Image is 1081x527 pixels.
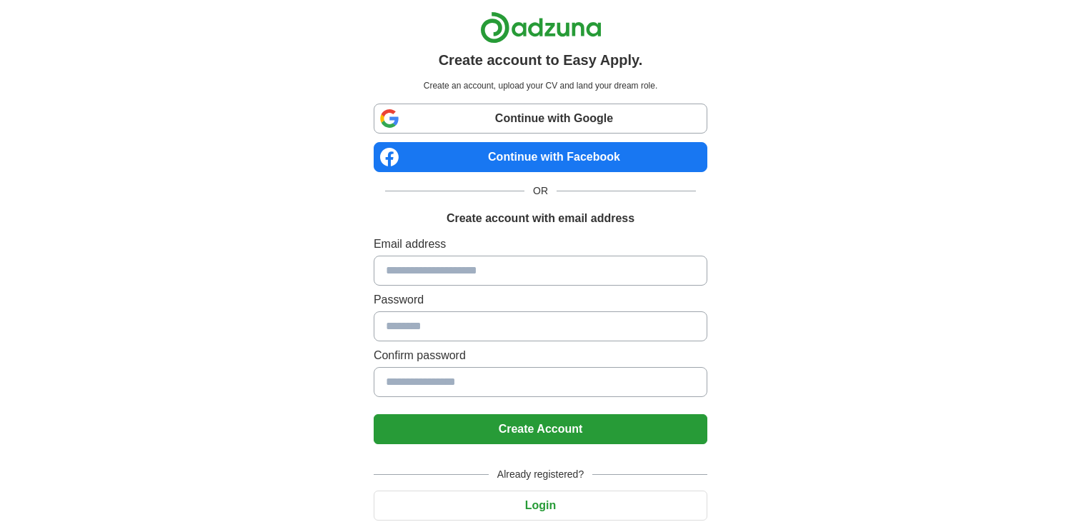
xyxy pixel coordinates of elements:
[480,11,602,44] img: Adzuna logo
[439,49,643,71] h1: Create account to Easy Apply.
[489,467,592,482] span: Already registered?
[374,104,707,134] a: Continue with Google
[447,210,634,227] h1: Create account with email address
[377,79,704,92] p: Create an account, upload your CV and land your dream role.
[374,499,707,511] a: Login
[524,184,557,199] span: OR
[374,347,707,364] label: Confirm password
[374,414,707,444] button: Create Account
[374,236,707,253] label: Email address
[374,142,707,172] a: Continue with Facebook
[374,291,707,308] label: Password
[374,491,707,521] button: Login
